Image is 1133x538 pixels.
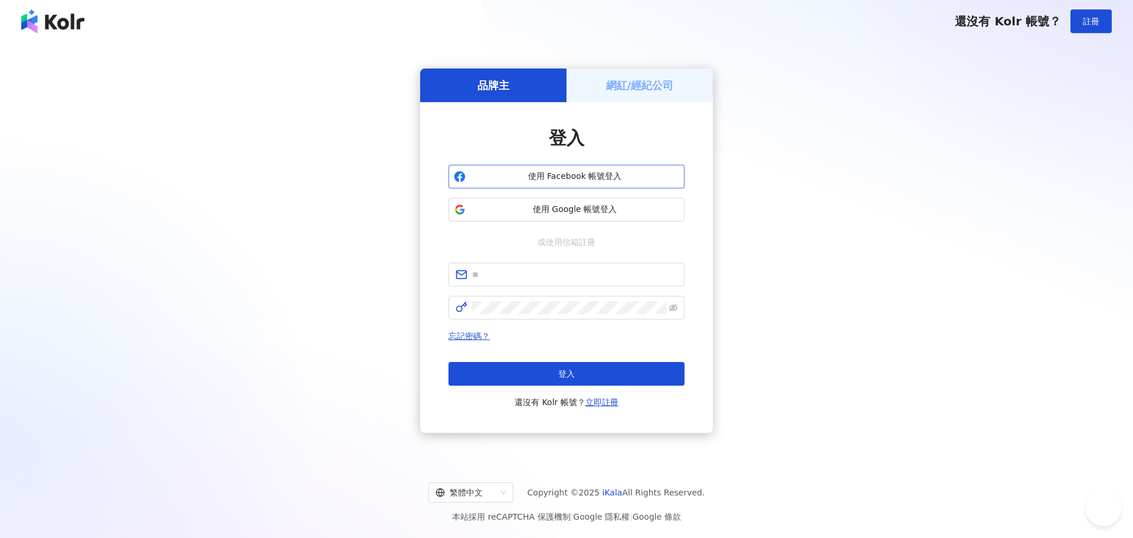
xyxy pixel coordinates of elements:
[528,485,705,500] span: Copyright © 2025 All Rights Reserved.
[477,78,509,93] h5: 品牌主
[470,171,679,182] span: 使用 Facebook 帳號登入
[448,362,685,386] button: 登入
[1083,17,1099,26] span: 註冊
[633,512,681,521] a: Google 條款
[669,304,677,312] span: eye-invisible
[448,331,490,341] a: 忘記密碼？
[21,9,84,33] img: logo
[515,395,618,409] span: 還沒有 Kolr 帳號？
[606,78,674,93] h5: 網紅/經紀公司
[549,128,584,148] span: 登入
[573,512,630,521] a: Google 隱私權
[435,483,496,502] div: 繁體中文
[602,488,623,497] a: iKala
[630,512,633,521] span: |
[1070,9,1112,33] button: 註冊
[1086,491,1121,526] iframe: Help Scout Beacon - Open
[448,198,685,221] button: 使用 Google 帳號登入
[955,14,1061,28] span: 還沒有 Kolr 帳號？
[558,369,575,379] span: 登入
[585,397,618,407] a: 立即註冊
[571,512,574,521] span: |
[448,165,685,188] button: 使用 Facebook 帳號登入
[470,204,679,216] span: 使用 Google 帳號登入
[529,236,604,249] span: 或使用信箱註冊
[452,510,680,524] span: 本站採用 reCAPTCHA 保護機制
